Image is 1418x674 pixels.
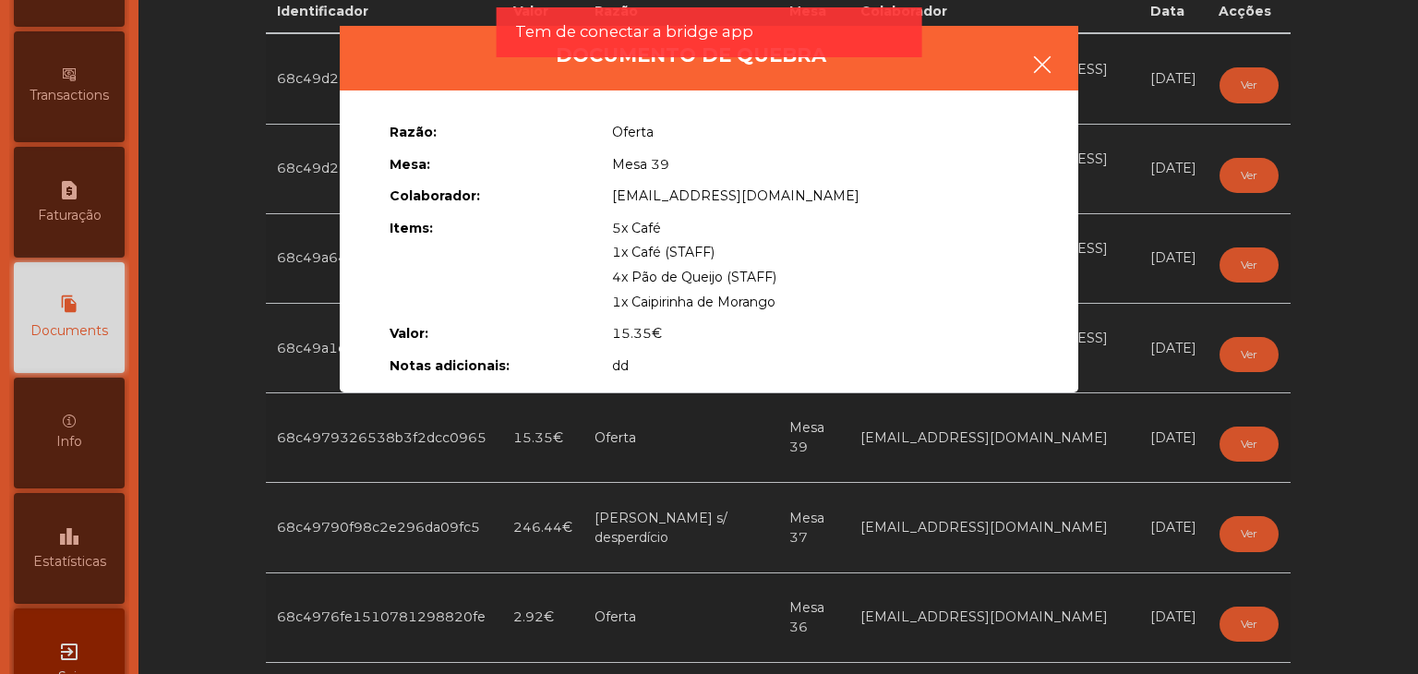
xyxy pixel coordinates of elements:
span: 4x Pão de Queijo (STAFF) [612,269,776,285]
span: Razão: [376,120,598,145]
span: Tem de conectar a bridge app [515,20,753,43]
span: Items: [376,216,598,314]
span: 5x Café [612,220,661,236]
span: Notas adicionais: [376,354,598,379]
span: dd [598,354,1042,379]
span: 15.35€ [598,321,1042,346]
span: Colaborador: [376,184,598,209]
span: [EMAIL_ADDRESS][DOMAIN_NAME] [598,184,1042,209]
span: Oferta [598,120,1042,145]
span: Valor: [376,321,598,346]
span: 1x Caipirinha de Morango [612,294,775,310]
span: 1x Café (STAFF) [612,244,715,260]
span: Mesa 39 [598,152,1042,177]
span: Mesa: [376,152,598,177]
